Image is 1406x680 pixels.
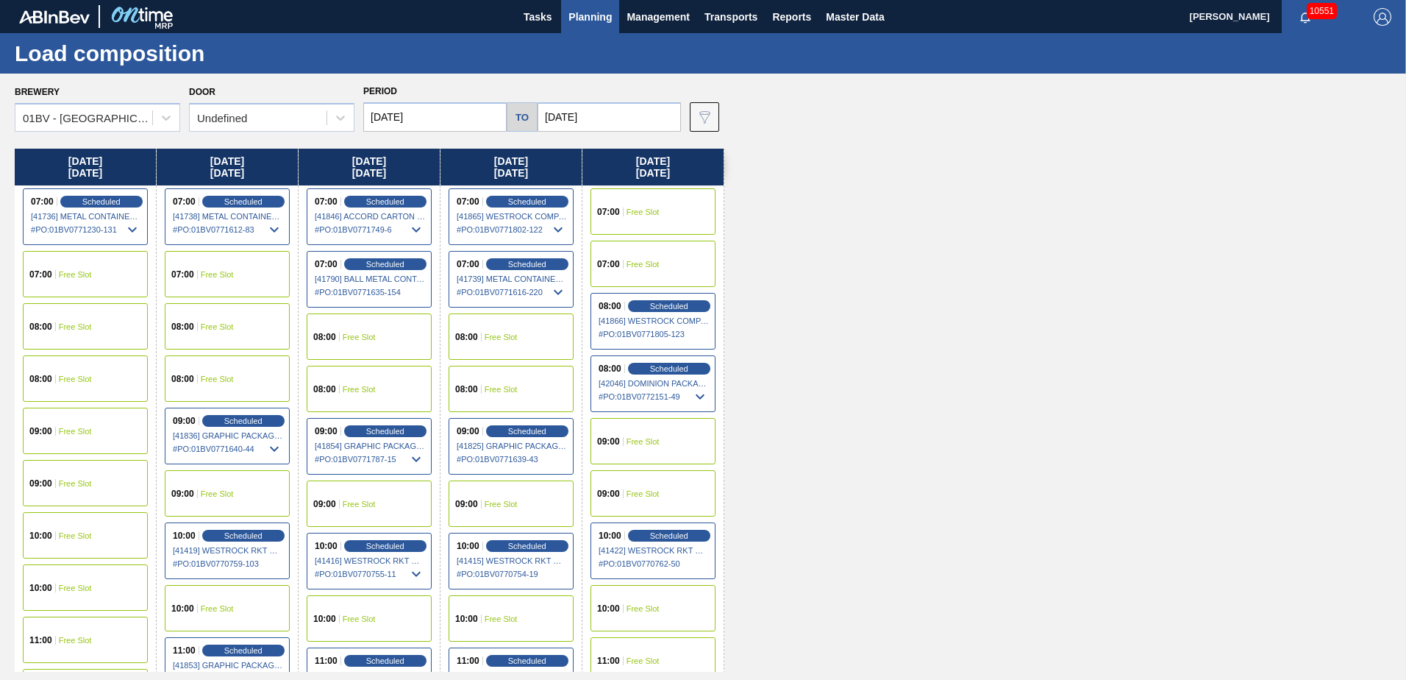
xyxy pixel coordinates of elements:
span: Free Slot [627,260,660,269]
span: Master Data [826,8,884,26]
span: 11:00 [597,656,620,665]
span: # PO : 01BV0771612-83 [173,221,283,238]
span: Free Slot [59,427,92,436]
span: Reports [772,8,811,26]
div: 01BV - [GEOGRAPHIC_DATA] Brewery [23,112,154,124]
span: [41422] WESTROCK RKT COMPANY CORRUGATE - 0008323370 [599,546,709,555]
div: Undefined [197,112,247,124]
div: [DATE] [DATE] [157,149,298,185]
span: Free Slot [627,208,660,216]
span: 07:00 [315,197,338,206]
span: 07:00 [171,270,194,279]
span: 10:00 [171,604,194,613]
span: [41866] WESTROCK COMPANY - FOLDING CAR - 0008219776 [599,316,709,325]
span: 08:00 [171,322,194,331]
span: Free Slot [59,322,92,331]
span: 08:00 [29,375,52,383]
span: Scheduled [224,417,263,425]
span: Scheduled [366,542,404,550]
span: [41854] GRAPHIC PACKAGING INTERNATIONA - 0008221069 [315,442,425,450]
span: [41739] METAL CONTAINER CORPORATION - 0008219743 [457,275,567,283]
span: [41855] GRAPHIC PACKAGING INTERNATIONA - 0008221069 [315,671,425,680]
span: 07:00 [173,197,196,206]
span: [41419] WESTROCK RKT COMPANY CORRUGATE - 0008323370 [173,546,283,555]
img: icon-filter-gray [696,108,713,126]
span: Free Slot [59,636,92,645]
span: [41790] BALL METAL CONTAINER GROUP - 0008342641 [315,275,425,283]
span: Scheduled [650,302,688,311]
span: # PO : 01BV0770759-103 [173,555,283,573]
span: 09:00 [315,427,338,436]
span: 09:00 [173,417,196,425]
img: TNhmsLtSVTkK8tSr43FrP2fwEKptu5GPRR3wAAAABJRU5ErkJggg== [19,10,90,24]
span: 09:00 [171,489,194,498]
span: # PO : 01BV0770762-50 [599,555,709,573]
span: Scheduled [650,531,688,540]
span: 08:00 [29,322,52,331]
span: 10:00 [29,531,52,540]
h5: to [515,112,529,123]
span: 08:00 [455,385,478,394]
span: 10:00 [599,531,621,540]
span: [41738] METAL CONTAINER CORPORATION - 0008219743 [173,212,283,221]
span: Tasks [521,8,554,26]
span: Scheduled [508,542,546,550]
span: [41846] ACCORD CARTON CO - 0008329501 [315,212,425,221]
span: 07:00 [31,197,54,206]
span: 07:00 [315,260,338,269]
span: # PO : 01BV0771616-220 [457,283,567,301]
span: Scheduled [366,656,404,665]
span: 11:00 [457,656,479,665]
span: [41836] GRAPHIC PACKAGING INTERNATIONA - 0008221069 [173,431,283,440]
span: [41415] WESTROCK RKT COMPANY CORRUGATE - 0008323370 [457,556,567,565]
h1: Load composition [15,45,276,62]
span: 07:00 [457,197,479,206]
img: Logout [1374,8,1391,26]
span: 08:00 [171,375,194,383]
span: # PO : 01BV0770754-19 [457,565,567,583]
span: 07:00 [29,270,52,279]
span: 08:00 [599,302,621,311]
span: 10:00 [457,542,479,550]
span: Scheduled [366,197,404,206]
span: 09:00 [597,437,620,446]
span: 07:00 [597,208,620,216]
span: 11:00 [29,636,52,645]
span: Scheduled [224,531,263,540]
span: 07:00 [597,260,620,269]
span: # PO : 01BV0771640-44 [173,440,283,458]
span: [41825] GRAPHIC PACKAGING INTERNATIONA - 0008221069 [457,442,567,450]
button: Notifications [1282,7,1329,27]
span: # PO : 01BV0771639-43 [457,450,567,468]
input: mm/dd/yyyy [538,102,681,132]
span: Free Slot [201,489,234,498]
span: Free Slot [201,375,234,383]
span: 07:00 [457,260,479,269]
span: Scheduled [82,197,121,206]
span: Free Slot [627,656,660,665]
span: Free Slot [485,385,518,394]
span: 11:00 [173,646,196,655]
span: Scheduled [224,197,263,206]
span: 09:00 [29,427,52,436]
span: Scheduled [366,427,404,436]
span: # PO : 01BV0770755-11 [315,565,425,583]
span: Free Slot [343,615,376,623]
span: 09:00 [455,500,478,509]
span: 10551 [1307,3,1337,19]
span: Scheduled [224,646,263,655]
span: 11:00 [315,656,338,665]
span: 09:00 [597,489,620,498]
span: 10:00 [597,604,620,613]
span: [41858] GRAPHIC PACKAGING INTERNATIONA - 0008221069 [457,671,567,680]
div: [DATE] [DATE] [440,149,582,185]
span: # PO : 01BV0772151-49 [599,388,709,405]
span: 09:00 [29,479,52,488]
span: Free Slot [59,479,92,488]
label: Brewery [15,87,60,97]
input: mm/dd/yyyy [363,102,507,132]
span: Free Slot [627,437,660,446]
span: Scheduled [508,197,546,206]
span: Management [627,8,690,26]
span: Period [363,86,397,96]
